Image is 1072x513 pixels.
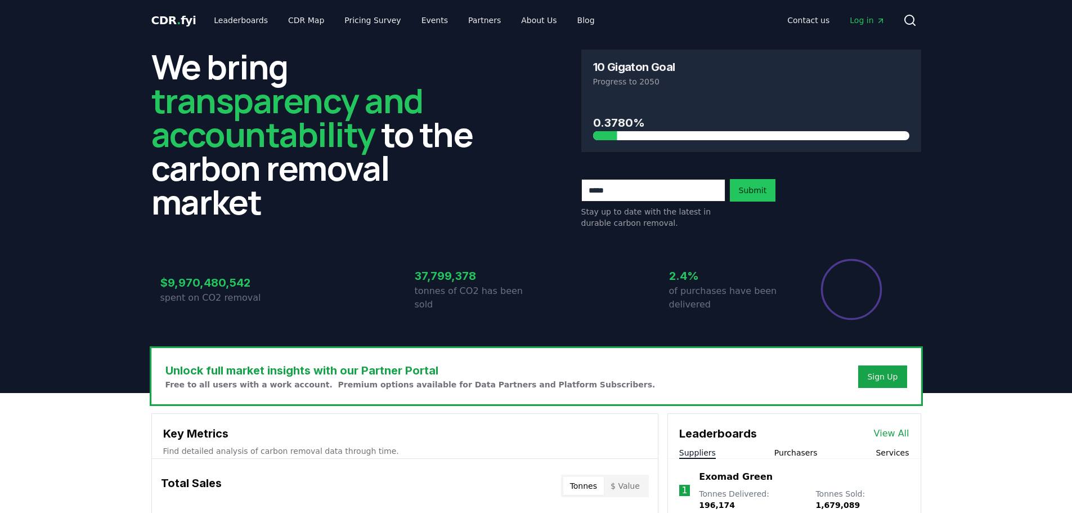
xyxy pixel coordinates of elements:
span: . [177,14,181,27]
h3: Unlock full market insights with our Partner Portal [165,362,656,379]
nav: Main [778,10,894,30]
span: transparency and accountability [151,77,423,157]
a: Sign Up [867,371,898,382]
span: Log in [850,15,885,26]
h3: 37,799,378 [415,267,536,284]
a: Events [412,10,457,30]
button: Purchasers [774,447,818,458]
a: Leaderboards [205,10,277,30]
h3: Leaderboards [679,425,757,442]
a: Blog [568,10,604,30]
p: Find detailed analysis of carbon removal data through time. [163,445,647,457]
a: Contact us [778,10,838,30]
a: About Us [512,10,566,30]
p: spent on CO2 removal [160,291,282,305]
p: Tonnes Sold : [815,488,909,511]
a: CDR Map [279,10,333,30]
span: 196,174 [699,501,735,510]
h3: 10 Gigaton Goal [593,61,675,73]
p: Progress to 2050 [593,76,909,87]
h3: Key Metrics [163,425,647,442]
p: tonnes of CO2 has been sold [415,284,536,311]
a: Log in [841,10,894,30]
a: View All [874,427,909,440]
button: Sign Up [858,365,907,388]
h3: Total Sales [161,475,222,497]
h2: We bring to the carbon removal market [151,50,491,218]
button: $ Value [604,477,647,495]
p: Tonnes Delivered : [699,488,804,511]
h3: $9,970,480,542 [160,274,282,291]
p: of purchases have been delivered [669,284,791,311]
button: Submit [730,179,776,202]
a: Pricing Survey [335,10,410,30]
span: 1,679,089 [815,501,860,510]
p: Free to all users with a work account. Premium options available for Data Partners and Platform S... [165,379,656,390]
span: CDR fyi [151,14,196,27]
p: Stay up to date with the latest in durable carbon removal. [581,206,725,229]
button: Tonnes [563,477,604,495]
nav: Main [205,10,603,30]
a: Partners [459,10,510,30]
h3: 2.4% [669,267,791,284]
div: Percentage of sales delivered [820,258,883,321]
button: Suppliers [679,447,716,458]
h3: 0.3780% [593,114,909,131]
a: CDR.fyi [151,12,196,28]
p: 1 [681,484,687,497]
a: Exomad Green [699,470,773,484]
button: Services [876,447,909,458]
